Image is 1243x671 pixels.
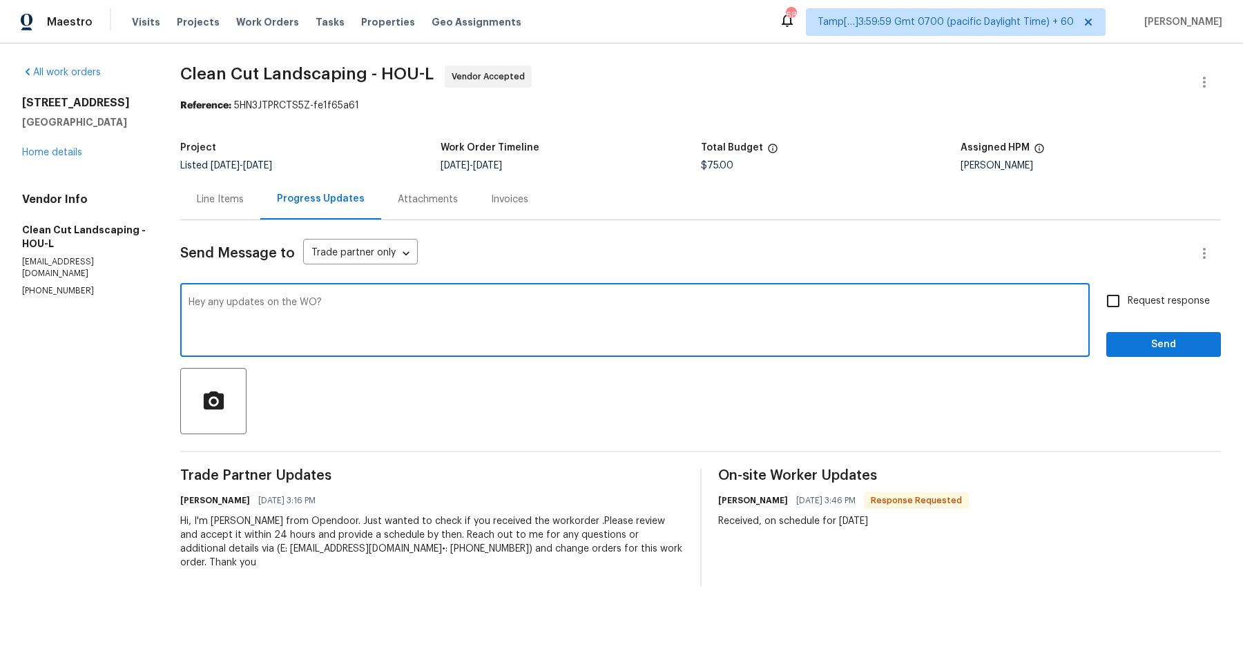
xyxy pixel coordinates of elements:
[1139,15,1222,29] span: [PERSON_NAME]
[180,66,434,82] span: Clean Cut Landscaping - HOU-L
[1128,294,1210,309] span: Request response
[258,494,316,507] span: [DATE] 3:16 PM
[398,193,458,206] div: Attachments
[180,246,295,260] span: Send Message to
[189,298,1081,346] textarea: Hey any updates on the WO?
[180,143,216,153] h5: Project
[22,68,101,77] a: All work orders
[177,15,220,29] span: Projects
[718,514,969,528] div: Received, on schedule for [DATE]
[961,143,1030,153] h5: Assigned HPM
[441,161,470,171] span: [DATE]
[303,242,418,265] div: Trade partner only
[473,161,502,171] span: [DATE]
[1034,143,1045,161] span: The hpm assigned to this work order.
[180,494,250,507] h6: [PERSON_NAME]
[180,469,683,483] span: Trade Partner Updates
[316,17,345,27] span: Tasks
[22,115,147,129] h5: [GEOGRAPHIC_DATA]
[22,285,147,297] p: [PHONE_NUMBER]
[22,223,147,251] h5: Clean Cut Landscaping - HOU-L
[211,161,272,171] span: -
[718,494,788,507] h6: [PERSON_NAME]
[441,161,502,171] span: -
[22,256,147,280] p: [EMAIL_ADDRESS][DOMAIN_NAME]
[277,192,365,206] div: Progress Updates
[796,494,856,507] span: [DATE] 3:46 PM
[767,143,778,161] span: The total cost of line items that have been proposed by Opendoor. This sum includes line items th...
[818,15,1074,29] span: Tamp[…]3:59:59 Gmt 0700 (pacific Daylight Time) + 60
[865,494,967,507] span: Response Requested
[701,143,763,153] h5: Total Budget
[180,161,272,171] span: Listed
[197,193,244,206] div: Line Items
[441,143,539,153] h5: Work Order Timeline
[132,15,160,29] span: Visits
[22,96,147,110] h2: [STREET_ADDRESS]
[22,193,147,206] h4: Vendor Info
[786,8,796,22] div: 681
[961,161,1221,171] div: [PERSON_NAME]
[180,101,231,110] b: Reference:
[432,15,521,29] span: Geo Assignments
[1106,332,1221,358] button: Send
[180,99,1221,113] div: 5HN3JTPRCTS5Z-fe1f65a61
[211,161,240,171] span: [DATE]
[22,148,82,157] a: Home details
[718,469,1221,483] span: On-site Worker Updates
[1117,336,1210,353] span: Send
[452,70,530,84] span: Vendor Accepted
[47,15,93,29] span: Maestro
[701,161,733,171] span: $75.00
[361,15,415,29] span: Properties
[236,15,299,29] span: Work Orders
[491,193,528,206] div: Invoices
[243,161,272,171] span: [DATE]
[180,514,683,570] div: Hi, I'm [PERSON_NAME] from Opendoor. Just wanted to check if you received the workorder .Please r...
